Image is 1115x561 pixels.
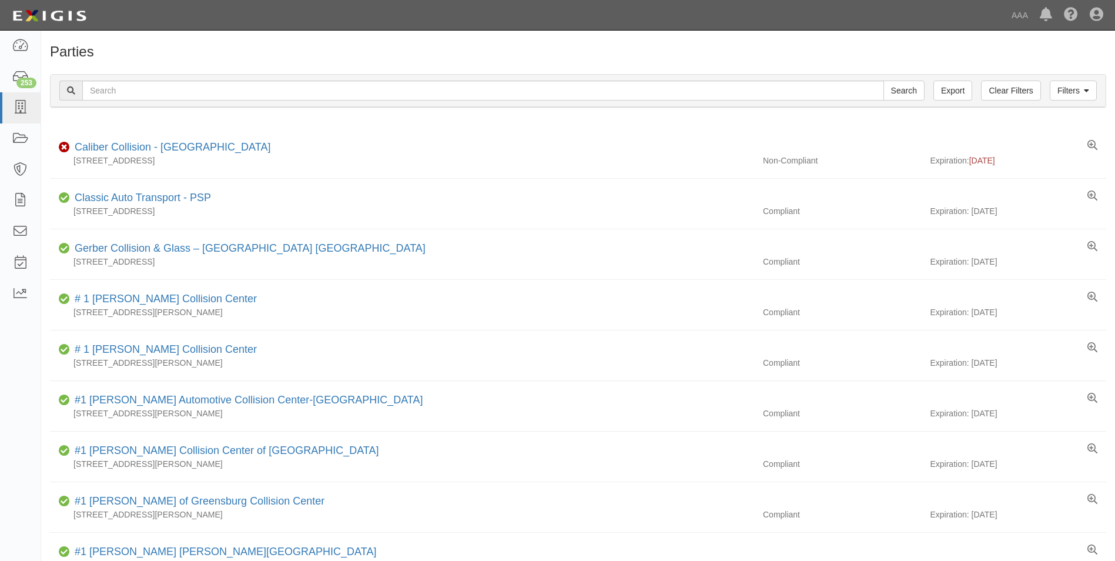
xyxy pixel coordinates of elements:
a: View results summary [1087,191,1097,202]
div: Gerber Collision & Glass – Houston Brighton [70,241,426,256]
a: View results summary [1087,241,1097,253]
div: #1 Cochran of Greensburg Collision Center [70,494,324,509]
a: View results summary [1087,545,1097,556]
a: View results summary [1087,393,1097,405]
input: Search [82,81,884,101]
a: #1 [PERSON_NAME] Collision Center of [GEOGRAPHIC_DATA] [75,445,379,456]
a: View results summary [1087,494,1097,506]
a: # 1 [PERSON_NAME] Collision Center [75,293,257,305]
div: Expiration: [DATE] [930,205,1106,217]
div: Caliber Collision - Gainesville [70,140,270,155]
a: #1 [PERSON_NAME] of Greensburg Collision Center [75,495,324,507]
div: Compliant [754,306,930,318]
div: [STREET_ADDRESS][PERSON_NAME] [50,306,754,318]
span: [DATE] [969,156,995,165]
i: Help Center - Complianz [1064,8,1078,22]
i: Compliant [59,447,70,455]
a: Clear Filters [981,81,1040,101]
i: Compliant [59,497,70,506]
div: Expiration: [DATE] [930,256,1106,268]
a: View results summary [1087,342,1097,354]
div: [STREET_ADDRESS][PERSON_NAME] [50,509,754,520]
a: # 1 [PERSON_NAME] Collision Center [75,343,257,355]
i: Compliant [59,194,70,202]
div: Classic Auto Transport - PSP [70,191,211,206]
i: Non-Compliant [59,143,70,152]
div: Compliant [754,357,930,369]
a: View results summary [1087,443,1097,455]
a: #1 [PERSON_NAME] [PERSON_NAME][GEOGRAPHIC_DATA] [75,546,376,557]
div: #1 Cochran Collision Center of Greensburg [70,443,379,459]
a: View results summary [1087,140,1097,152]
div: Compliant [754,509,930,520]
a: Gerber Collision & Glass – [GEOGRAPHIC_DATA] [GEOGRAPHIC_DATA] [75,242,426,254]
div: Expiration: [930,155,1106,166]
div: [STREET_ADDRESS] [50,205,754,217]
i: Compliant [59,548,70,556]
div: # 1 Cochran Collision Center [70,292,257,307]
a: Caliber Collision - [GEOGRAPHIC_DATA] [75,141,270,153]
div: Compliant [754,458,930,470]
i: Compliant [59,295,70,303]
a: Filters [1050,81,1097,101]
div: [STREET_ADDRESS] [50,155,754,166]
img: logo-5460c22ac91f19d4615b14bd174203de0afe785f0fc80cf4dbbc73dc1793850b.png [9,5,90,26]
a: View results summary [1087,292,1097,303]
div: Non-Compliant [754,155,930,166]
div: Expiration: [DATE] [930,306,1106,318]
div: [STREET_ADDRESS][PERSON_NAME] [50,408,754,419]
input: Search [883,81,925,101]
a: Classic Auto Transport - PSP [75,192,211,203]
i: Compliant [59,245,70,253]
div: Expiration: [DATE] [930,509,1106,520]
h1: Parties [50,44,1106,59]
div: Expiration: [DATE] [930,357,1106,369]
i: Compliant [59,346,70,354]
div: Expiration: [DATE] [930,408,1106,419]
a: Export [933,81,972,101]
div: Compliant [754,256,930,268]
div: #1 Cochran Robinson Township [70,545,376,560]
a: AAA [1006,4,1034,27]
i: Compliant [59,396,70,405]
div: Compliant [754,408,930,419]
a: #1 [PERSON_NAME] Automotive Collision Center-[GEOGRAPHIC_DATA] [75,394,423,406]
div: Compliant [754,205,930,217]
div: #1 Cochran Automotive Collision Center-Monroeville [70,393,423,408]
div: [STREET_ADDRESS][PERSON_NAME] [50,458,754,470]
div: [STREET_ADDRESS][PERSON_NAME] [50,357,754,369]
div: Expiration: [DATE] [930,458,1106,470]
div: # 1 Cochran Collision Center [70,342,257,358]
div: 253 [16,78,36,88]
div: [STREET_ADDRESS] [50,256,754,268]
